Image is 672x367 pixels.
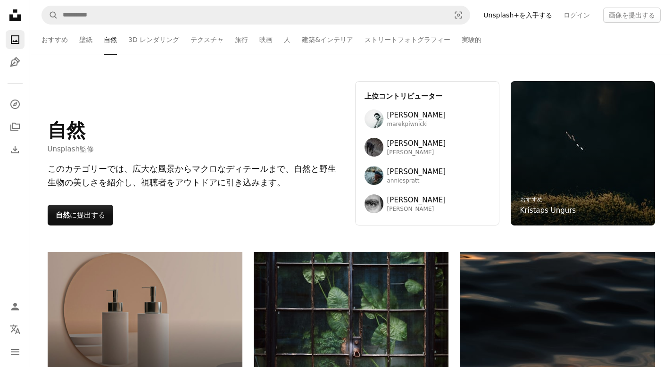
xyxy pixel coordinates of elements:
[6,140,25,159] a: ダウンロード履歴
[6,117,25,136] a: コレクション
[42,6,58,24] button: Unsplashで検索する
[48,162,344,190] div: このカテゴリーでは、広大な風景からマクロなディテールまで、自然と野生生物の美しさを紹介し、視聴者をアウトドアに引き込みます。
[56,211,70,219] strong: 自然
[41,6,470,25] form: サイト内でビジュアルを探す
[478,8,558,23] a: Unsplash+を入手する
[365,138,490,157] a: ユーザーWolfgang Hasselmannのアバター[PERSON_NAME][PERSON_NAME]
[128,25,179,55] a: 3D レンダリング
[6,53,25,72] a: イラスト
[462,25,481,55] a: 実験的
[387,194,446,206] span: [PERSON_NAME]
[6,342,25,361] button: メニュー
[191,25,224,55] a: テクスチャ
[365,194,383,213] img: ユーザーFrancesco Ungaroのアバター
[6,297,25,316] a: ログイン / 登録する
[284,25,290,55] a: 人
[259,25,273,55] a: 映画
[302,25,353,55] a: 建築&インテリア
[365,109,383,128] img: ユーザーMarek Piwnickiのアバター
[365,166,490,185] a: ユーザーAnnie Sprattのアバター[PERSON_NAME]anniespratt
[48,145,80,153] a: Unsplash
[520,196,543,203] a: おすすめ
[6,95,25,114] a: 探す
[79,25,92,55] a: 壁紙
[387,177,446,185] span: anniespratt
[41,25,68,55] a: おすすめ
[447,6,470,24] button: ビジュアル検索
[365,166,383,185] img: ユーザーAnnie Sprattのアバター
[48,119,94,142] h1: 自然
[365,138,383,157] img: ユーザーWolfgang Hasselmannのアバター
[48,143,94,155] span: 監修
[387,138,446,149] span: [PERSON_NAME]
[48,205,113,225] button: 自然に提出する
[558,8,596,23] a: ログイン
[387,206,446,213] span: [PERSON_NAME]
[387,109,446,121] span: [PERSON_NAME]
[520,205,576,216] a: Kristaps Ungurs
[6,320,25,339] button: 言語
[387,149,446,157] span: [PERSON_NAME]
[254,321,448,329] a: 風化したガラスのドアから見える青々とした緑の植物。
[365,194,490,213] a: ユーザーFrancesco Ungaroのアバター[PERSON_NAME][PERSON_NAME]
[387,121,446,128] span: marekpiwnicki
[6,30,25,49] a: 写真
[365,109,490,128] a: ユーザーMarek Piwnickiのアバター[PERSON_NAME]marekpiwnicki
[365,25,450,55] a: ストリートフォトグラフィー
[387,166,446,177] span: [PERSON_NAME]
[235,25,248,55] a: 旅行
[365,91,490,102] h3: 上位コントリビューター
[603,8,661,23] button: 画像を提出する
